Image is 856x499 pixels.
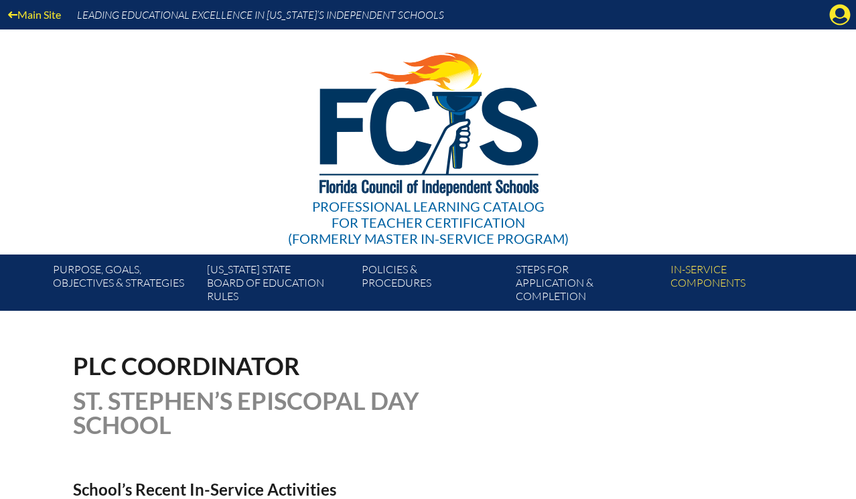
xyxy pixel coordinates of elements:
a: Professional Learning Catalog for Teacher Certification(formerly Master In-service Program) [283,27,574,249]
h2: School’s Recent In-Service Activities [73,480,545,499]
a: In-servicecomponents [665,260,819,311]
img: FCISlogo221.eps [290,29,567,212]
a: Policies &Procedures [356,260,510,311]
a: [US_STATE] StateBoard of Education rules [202,260,356,311]
span: PLC Coordinator [73,351,300,380]
a: Purpose, goals,objectives & strategies [48,260,202,311]
a: Main Site [3,5,66,23]
a: Steps forapplication & completion [510,260,664,311]
svg: Manage account [829,4,851,25]
div: Professional Learning Catalog (formerly Master In-service Program) [288,198,569,246]
span: St. Stephen’s Episcopal Day School [73,386,419,439]
span: for Teacher Certification [332,214,525,230]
